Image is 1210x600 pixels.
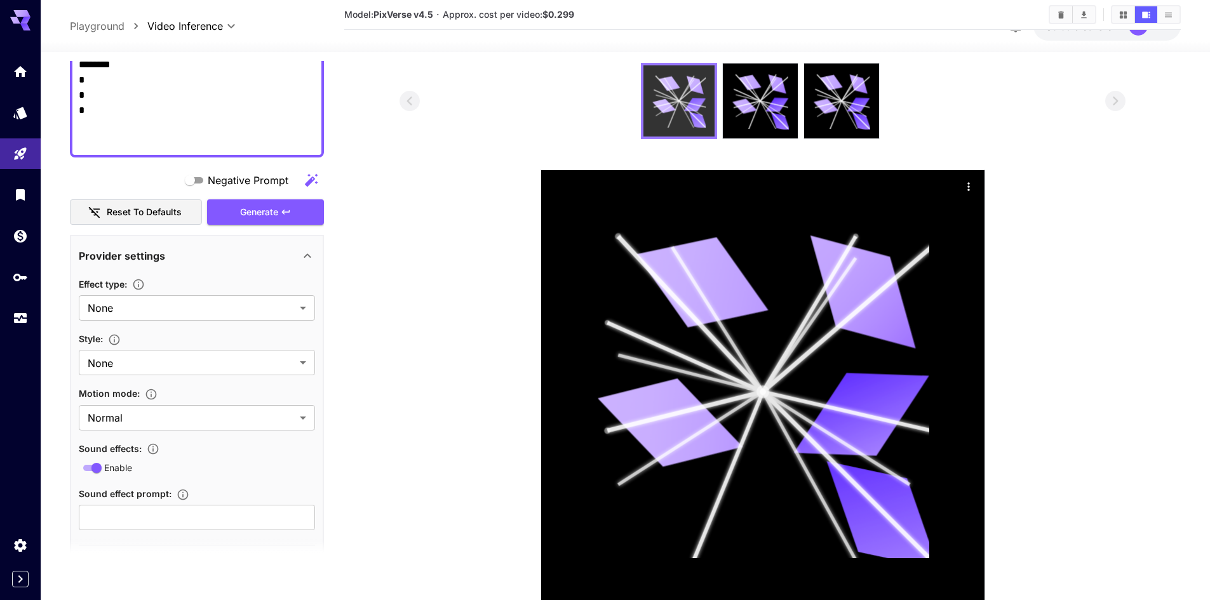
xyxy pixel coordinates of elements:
span: None [88,356,295,371]
span: Generate [240,204,278,220]
a: Playground [70,18,124,34]
span: Style : [79,333,103,344]
div: Usage [13,310,28,326]
button: Optional. Describe the kind of sound effect you want (e.g. 'explosion', 'footsteps'). Leave empty... [171,488,194,501]
button: Download All [1073,6,1095,23]
nav: breadcrumb [70,18,147,34]
b: PixVerse v4.5 [373,9,433,20]
span: Normal [88,410,295,425]
div: Wallet [13,224,28,240]
span: Approx. cost per video: [443,9,574,20]
button: Clear videos [1050,6,1072,23]
div: Playground [13,146,28,162]
button: Reset to defaults [70,199,202,225]
div: Show videos in grid viewShow videos in video viewShow videos in list view [1111,5,1181,24]
button: Show videos in list view [1157,6,1180,23]
span: credits left [1074,21,1119,32]
span: Sound effects : [79,443,142,454]
div: Provider settings [79,241,315,271]
button: Generate [207,199,324,225]
span: Negative Prompt [208,173,288,188]
div: Settings [13,537,28,553]
span: Motion mode : [79,388,140,399]
b: $0.299 [542,9,574,20]
span: Enable [104,461,132,474]
p: Provider settings [79,248,165,263]
span: Video Inference [147,18,223,34]
span: Effect type : [79,279,127,290]
div: Models [13,105,28,121]
button: Expand sidebar [12,571,29,587]
div: Actions [959,177,978,196]
p: · [436,7,440,22]
span: None [88,300,295,316]
span: $0.05 [1046,21,1074,32]
div: Library [13,187,28,203]
button: Show videos in grid view [1112,6,1134,23]
button: Show videos in video view [1135,6,1157,23]
button: Controls whether to generate background sound or music. [142,443,165,455]
div: Home [13,60,28,76]
div: API Keys [13,269,28,285]
div: Clear videosDownload All [1049,5,1096,24]
span: Model: [344,9,433,20]
span: Sound effect prompt : [79,488,171,499]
